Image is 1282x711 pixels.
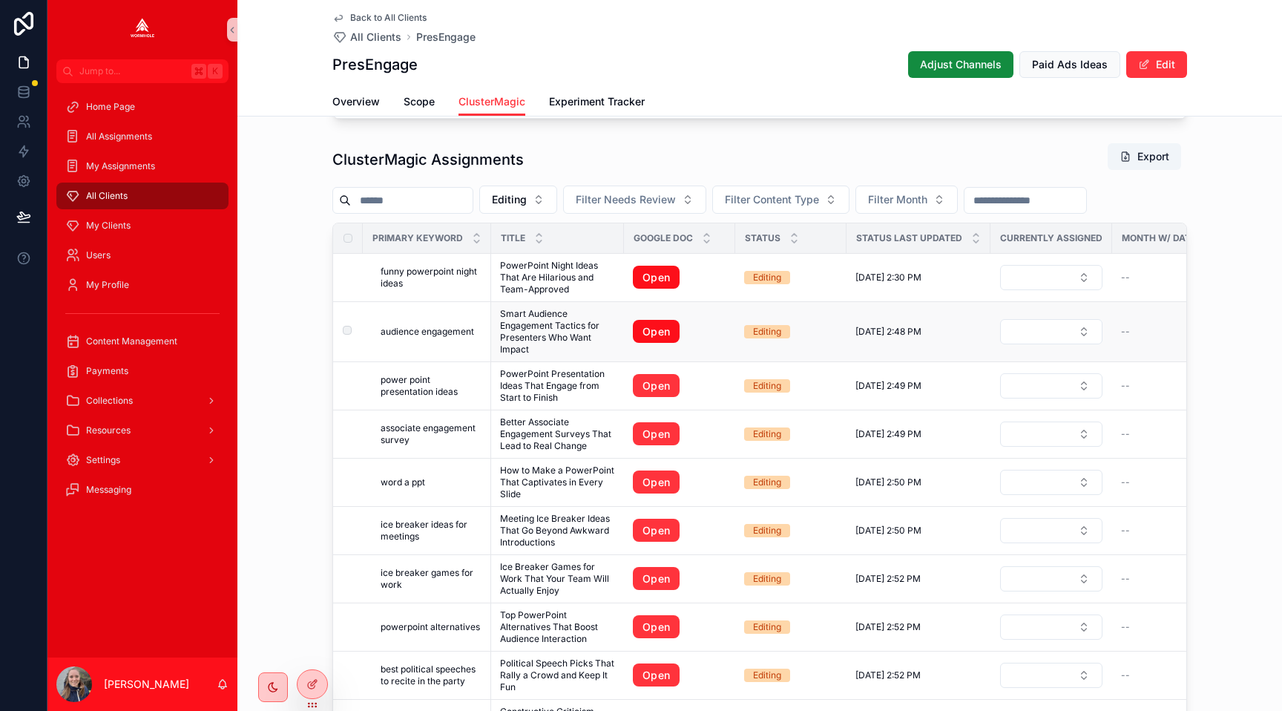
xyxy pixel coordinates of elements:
a: [DATE] 2:49 PM [855,428,982,440]
span: -- [1121,476,1130,488]
a: Select Button [999,469,1103,496]
span: Adjust Channels [920,57,1002,72]
a: funny powerpoint night ideas [381,266,482,289]
span: [DATE] 2:50 PM [855,476,921,488]
span: -- [1121,621,1130,633]
a: power point presentation ideas [381,374,482,398]
span: My Clients [86,220,131,232]
span: word a ppt [381,476,425,488]
a: Content Management [56,328,229,355]
a: Messaging [56,476,229,503]
span: [DATE] 2:49 PM [855,428,921,440]
span: Jump to... [79,65,185,77]
a: best political speeches to recite in the party [381,664,482,687]
span: [DATE] 2:50 PM [855,525,921,537]
span: Scope [404,94,435,109]
span: Collections [86,395,133,407]
span: Google Doc [634,232,693,244]
span: Settings [86,454,120,466]
a: Smart Audience Engagement Tactics for Presenters Who Want Impact [500,308,615,355]
a: -- [1121,380,1221,392]
a: [DATE] 2:52 PM [855,669,982,681]
a: Select Button [999,662,1103,689]
span: Back to All Clients [350,12,427,24]
button: Select Button [1000,265,1102,290]
a: [DATE] 2:52 PM [855,573,982,585]
span: Better Associate Engagement Surveys That Lead to Real Change [500,416,615,452]
span: Users [86,249,111,261]
a: Select Button [999,566,1103,592]
div: scrollable content [47,83,237,522]
a: Editing [744,669,838,682]
div: Editing [753,379,781,393]
a: Editing [744,427,838,441]
button: Select Button [1000,566,1102,592]
a: -- [1121,476,1221,488]
a: [DATE] 2:48 PM [855,326,982,338]
a: Back to All Clients [332,12,427,24]
span: -- [1121,573,1130,585]
a: Editing [744,271,838,284]
a: Editing [744,572,838,586]
a: Top PowerPoint Alternatives That Boost Audience Interaction [500,609,615,645]
span: ClusterMagic [458,94,525,109]
button: Select Button [1000,615,1102,640]
span: How to Make a PowerPoint That Captivates in Every Slide [500,465,615,500]
button: Select Button [1000,373,1102,399]
a: Scope [404,88,435,118]
span: Ice Breaker Games for Work That Your Team Will Actually Enjoy [500,561,615,597]
a: audience engagement [381,326,482,338]
span: [DATE] 2:30 PM [855,272,921,284]
a: All Assignments [56,123,229,150]
a: Overview [332,88,380,118]
a: Select Button [999,373,1103,399]
button: Select Button [1000,663,1102,688]
a: ClusterMagic [458,88,525,117]
a: associate engagement survey [381,422,482,446]
a: -- [1121,428,1221,440]
a: Open [633,615,680,639]
a: Political Speech Picks That Rally a Crowd and Keep It Fun [500,658,615,693]
button: Select Button [1000,319,1102,344]
button: Paid Ads Ideas [1019,51,1120,78]
span: Overview [332,94,380,109]
a: PowerPoint Presentation Ideas That Engage from Start to Finish [500,368,615,404]
a: PowerPoint Night Ideas That Are Hilarious and Team-Approved [500,260,615,295]
a: ice breaker ideas for meetings [381,519,482,543]
a: Home Page [56,94,229,120]
div: Editing [753,524,781,537]
div: Editing [753,572,781,586]
div: Editing [753,476,781,489]
span: Filter Needs Review [576,192,676,207]
button: Select Button [1000,422,1102,447]
span: -- [1121,525,1130,537]
a: Meeting Ice Breaker Ideas That Go Beyond Awkward Introductions [500,513,615,548]
div: Editing [753,427,781,441]
button: Edit [1126,51,1187,78]
a: My Profile [56,272,229,298]
button: Export [1108,143,1181,170]
a: Open [633,320,726,344]
a: Select Button [999,517,1103,544]
span: -- [1121,428,1130,440]
span: My Profile [86,279,129,291]
a: Open [633,374,726,398]
span: Status Last Updated [856,232,962,244]
a: PresEngage [416,30,476,45]
a: Select Button [999,421,1103,448]
span: Content Management [86,335,177,347]
a: Open [633,471,726,494]
span: Resources [86,425,131,436]
a: Payments [56,358,229,384]
a: -- [1121,621,1221,633]
span: K [209,65,221,77]
a: [DATE] 2:30 PM [855,272,982,284]
div: Editing [753,325,781,338]
span: [DATE] 2:48 PM [855,326,921,338]
a: Open [633,266,726,289]
a: Open [633,615,726,639]
a: Open [633,471,680,494]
